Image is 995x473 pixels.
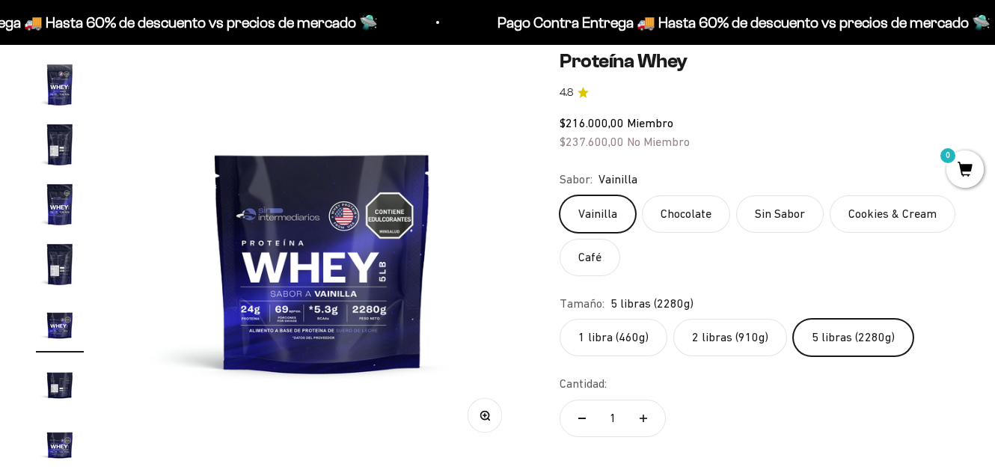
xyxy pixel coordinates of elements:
img: Proteína Whey [36,420,84,468]
img: Proteína Whey [36,240,84,288]
span: Miembro [627,116,673,129]
a: 4.84.8 de 5.0 estrellas [560,85,959,101]
p: Pago Contra Entrega 🚚 Hasta 60% de descuento vs precios de mercado 🛸 [497,10,990,34]
span: Vainilla [598,170,637,189]
img: Proteína Whey [36,360,84,408]
img: Proteína Whey [36,61,84,109]
button: Ir al artículo 12 [36,420,84,472]
legend: Tamaño: [560,294,604,314]
img: Proteína Whey [36,300,84,348]
span: 4.8 [560,85,573,101]
span: 5 libras (2280g) [610,294,694,314]
img: Proteína Whey [120,49,524,454]
a: 0 [946,162,984,179]
img: Proteína Whey [36,120,84,168]
h1: Proteína Whey [560,49,959,73]
img: Proteína Whey [36,180,84,228]
button: Ir al artículo 9 [36,240,84,293]
button: Ir al artículo 7 [36,120,84,173]
span: No Miembro [627,135,690,148]
button: Ir al artículo 6 [36,61,84,113]
button: Ir al artículo 11 [36,360,84,412]
mark: 0 [939,147,957,165]
button: Ir al artículo 10 [36,300,84,353]
span: $237.600,00 [560,135,624,148]
button: Reducir cantidad [560,400,604,436]
button: Aumentar cantidad [622,400,665,436]
legend: Sabor: [560,170,593,189]
span: $216.000,00 [560,116,624,129]
label: Cantidad: [560,374,607,394]
button: Ir al artículo 8 [36,180,84,233]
